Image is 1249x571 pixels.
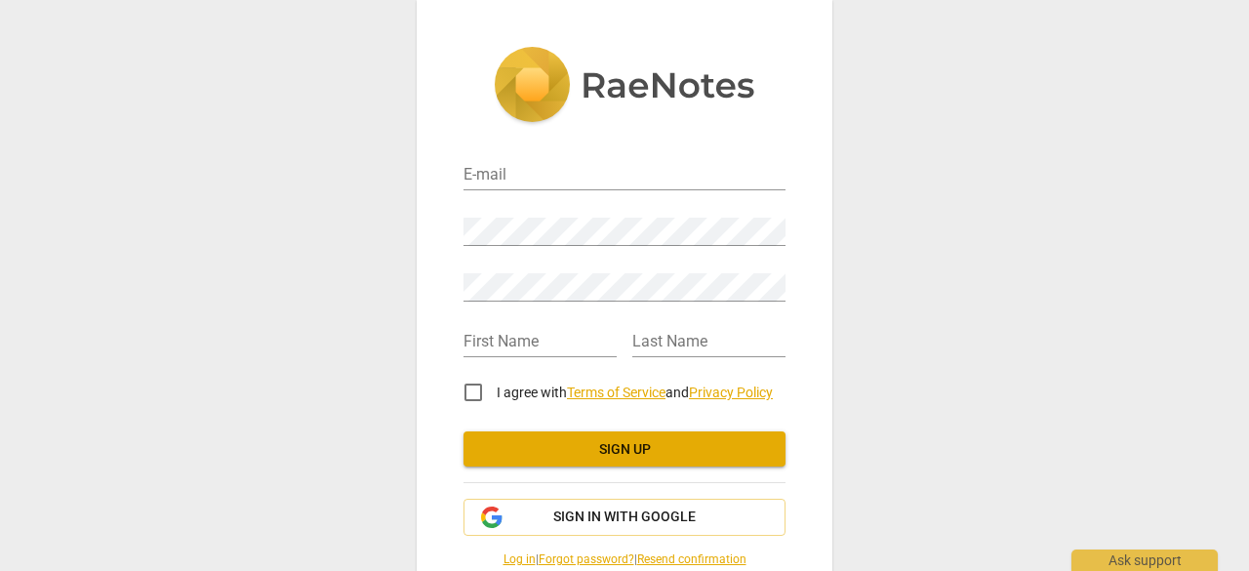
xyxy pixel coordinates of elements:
span: Sign in with Google [553,508,696,527]
span: Sign up [479,440,770,460]
div: Ask support [1071,550,1218,571]
button: Sign up [463,431,786,467]
span: | | [463,551,786,568]
a: Forgot password? [539,552,634,566]
a: Log in [504,552,536,566]
a: Resend confirmation [637,552,746,566]
span: I agree with and [497,385,773,400]
a: Terms of Service [567,385,665,400]
button: Sign in with Google [463,499,786,536]
a: Privacy Policy [689,385,773,400]
img: 5ac2273c67554f335776073100b6d88f.svg [494,47,755,127]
